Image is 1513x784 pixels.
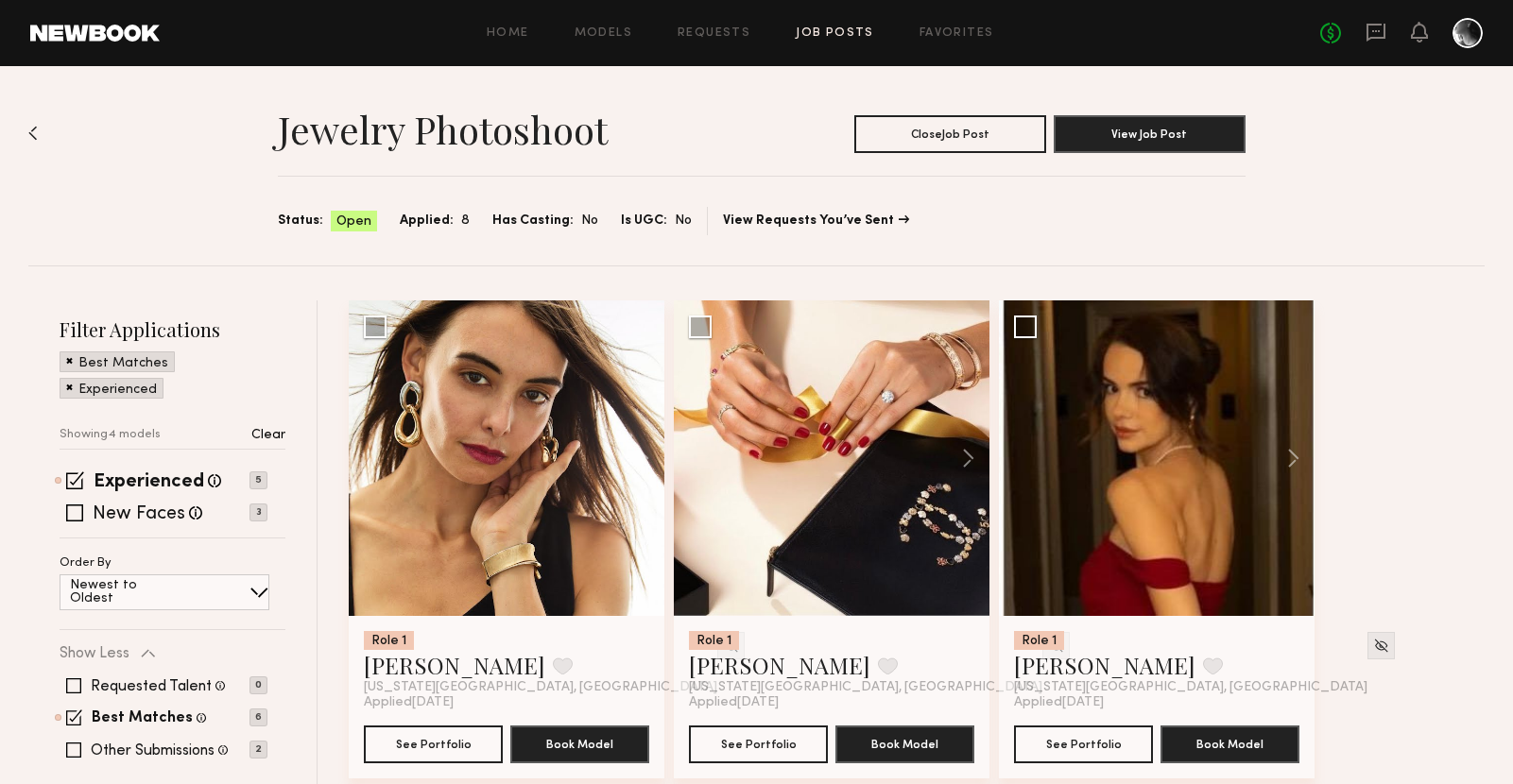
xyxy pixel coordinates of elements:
button: See Portfolio [364,725,503,763]
a: [PERSON_NAME] [1014,650,1195,680]
p: 2 [249,741,267,758]
span: Status: [278,211,323,231]
span: [US_STATE][GEOGRAPHIC_DATA], [GEOGRAPHIC_DATA] [364,680,717,695]
p: Newest to Oldest [70,579,182,605]
button: See Portfolio [1014,725,1153,763]
button: View Job Post [1054,115,1246,153]
p: Order By [60,557,112,570]
a: [PERSON_NAME] [689,650,870,680]
a: Job Posts [796,27,874,40]
label: New Faces [93,505,185,524]
a: Book Model [510,735,649,751]
button: See Portfolio [689,725,828,763]
a: View Requests You’ve Sent [723,214,909,228]
button: Book Model [1161,725,1299,763]
a: Book Model [1161,735,1299,751]
label: Experienced [94,473,204,492]
img: Unhide Model [1373,638,1389,654]
span: Is UGC: [621,211,667,231]
span: No [675,211,692,231]
p: 6 [249,708,267,726]
a: Models [575,27,632,40]
div: Applied [DATE] [689,695,974,710]
div: Applied [DATE] [1014,695,1299,710]
img: Back to previous page [28,126,38,141]
a: Home [487,27,529,40]
span: Open [336,213,371,231]
h1: Jewelry Photoshoot [278,106,608,153]
label: Other Submissions [91,743,215,758]
button: CloseJob Post [854,115,1046,153]
span: 8 [461,211,470,231]
a: Requests [678,27,750,40]
span: Applied: [400,211,454,231]
p: 3 [249,503,267,521]
p: 0 [249,676,267,694]
a: Book Model [835,735,974,751]
span: No [581,211,598,231]
span: Has Casting: [492,211,574,231]
button: Book Model [835,725,974,763]
label: Best Matches [92,711,193,726]
div: Applied [DATE] [364,695,649,710]
p: Showing 4 models [60,429,161,441]
div: Role 1 [364,631,414,650]
p: Experienced [78,383,157,397]
div: Role 1 [689,631,739,650]
p: Show Less [60,646,129,661]
button: Book Model [510,725,649,763]
a: [PERSON_NAME] [364,650,545,680]
div: Role 1 [1014,631,1064,650]
label: Requested Talent [91,679,212,694]
span: [US_STATE][GEOGRAPHIC_DATA], [GEOGRAPHIC_DATA] [1014,680,1367,695]
span: [US_STATE][GEOGRAPHIC_DATA], [GEOGRAPHIC_DATA] [689,680,1042,695]
p: 5 [249,471,267,489]
p: Clear [251,429,285,442]
p: Best Matches [78,357,168,370]
h2: Filter Applications [60,316,285,342]
a: Favorites [920,27,994,40]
